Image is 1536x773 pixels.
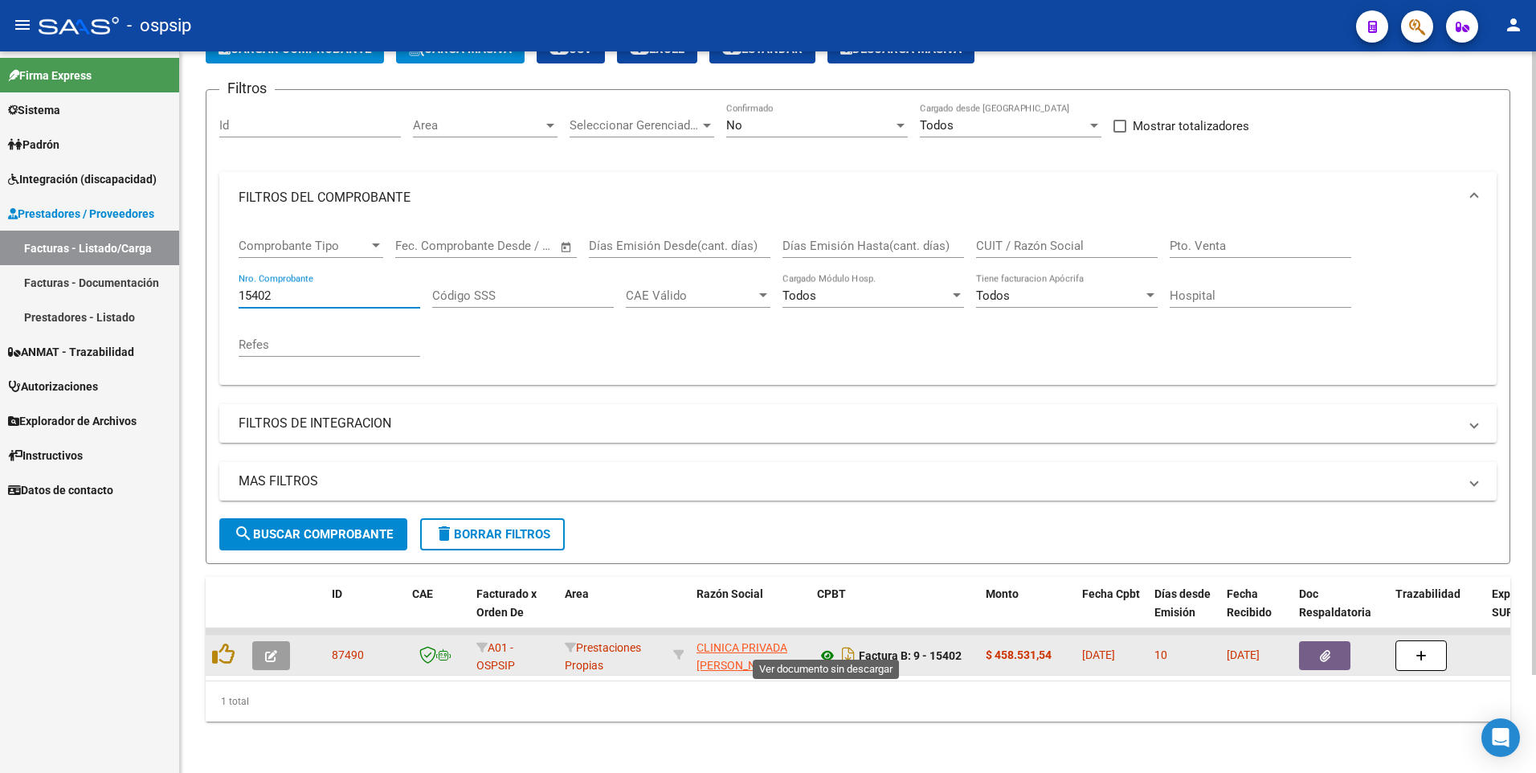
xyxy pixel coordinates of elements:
div: 30598797303 [697,639,804,673]
span: Integración (discapacidad) [8,170,157,188]
span: ID [332,587,342,600]
span: Prestaciones Propias [565,641,641,673]
input: End date [462,239,540,253]
span: Firma Express [8,67,92,84]
span: Monto [986,587,1019,600]
span: Datos de contacto [8,481,113,499]
span: 87490 [332,648,364,661]
span: Doc Respaldatoria [1299,587,1371,619]
span: CAE [412,587,433,600]
datatable-header-cell: Trazabilidad [1389,577,1485,648]
mat-expansion-panel-header: MAS FILTROS [219,462,1497,501]
datatable-header-cell: Fecha Cpbt [1076,577,1148,648]
span: Todos [920,118,954,133]
span: Autorizaciones [8,378,98,395]
datatable-header-cell: Fecha Recibido [1220,577,1293,648]
span: CPBT [817,587,846,600]
span: Fecha Recibido [1227,587,1272,619]
div: 1 total [206,681,1510,722]
h3: Filtros [219,77,275,100]
span: EXCEL [630,42,684,56]
datatable-header-cell: CAE [406,577,470,648]
div: FILTROS DEL COMPROBANTE [219,223,1497,385]
span: Comprobante Tipo [239,239,369,253]
span: No [726,118,742,133]
div: Open Intercom Messenger [1481,718,1520,757]
span: 10 [1154,648,1167,661]
span: [DATE] [1082,648,1115,661]
span: Instructivos [8,447,83,464]
datatable-header-cell: Area [558,577,667,648]
span: CAE Válido [626,288,756,303]
datatable-header-cell: CPBT [811,577,979,648]
span: A01 - OSPSIP [476,641,515,673]
span: Seleccionar Gerenciador [570,118,700,133]
datatable-header-cell: Razón Social [690,577,811,648]
span: Prestadores / Proveedores [8,205,154,223]
mat-expansion-panel-header: FILTROS DEL COMPROBANTE [219,172,1497,223]
mat-panel-title: MAS FILTROS [239,472,1458,490]
strong: Factura B: 9 - 15402 [859,649,962,662]
span: Días desde Emisión [1154,587,1211,619]
datatable-header-cell: Monto [979,577,1076,648]
span: ANMAT - Trazabilidad [8,343,134,361]
span: Facturado x Orden De [476,587,537,619]
span: Trazabilidad [1395,587,1460,600]
mat-panel-title: FILTROS DE INTEGRACION [239,415,1458,432]
mat-icon: person [1504,15,1523,35]
span: Area [565,587,589,600]
span: Explorador de Archivos [8,412,137,430]
span: CLINICA PRIVADA [PERSON_NAME] SA [697,641,799,673]
button: Borrar Filtros [420,518,565,550]
mat-icon: search [234,524,253,543]
input: Start date [395,239,447,253]
strong: $ 458.531,54 [986,648,1052,661]
mat-panel-title: FILTROS DEL COMPROBANTE [239,189,1458,207]
i: Descargar documento [838,643,859,669]
span: - ospsip [127,8,191,43]
span: Padrón [8,136,59,153]
button: Buscar Comprobante [219,518,407,550]
span: Sistema [8,101,60,119]
button: Open calendar [558,238,576,256]
span: Buscar Comprobante [234,527,393,542]
span: Borrar Filtros [435,527,550,542]
span: Mostrar totalizadores [1133,117,1249,136]
span: Razón Social [697,587,763,600]
mat-icon: menu [13,15,32,35]
datatable-header-cell: Facturado x Orden De [470,577,558,648]
datatable-header-cell: Doc Respaldatoria [1293,577,1389,648]
datatable-header-cell: Días desde Emisión [1148,577,1220,648]
datatable-header-cell: ID [325,577,406,648]
span: Fecha Cpbt [1082,587,1140,600]
mat-icon: delete [435,524,454,543]
span: Area [413,118,543,133]
span: Todos [782,288,816,303]
span: CSV [549,42,592,56]
span: Todos [976,288,1010,303]
span: [DATE] [1227,648,1260,661]
mat-expansion-panel-header: FILTROS DE INTEGRACION [219,404,1497,443]
span: Estandar [722,42,803,56]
